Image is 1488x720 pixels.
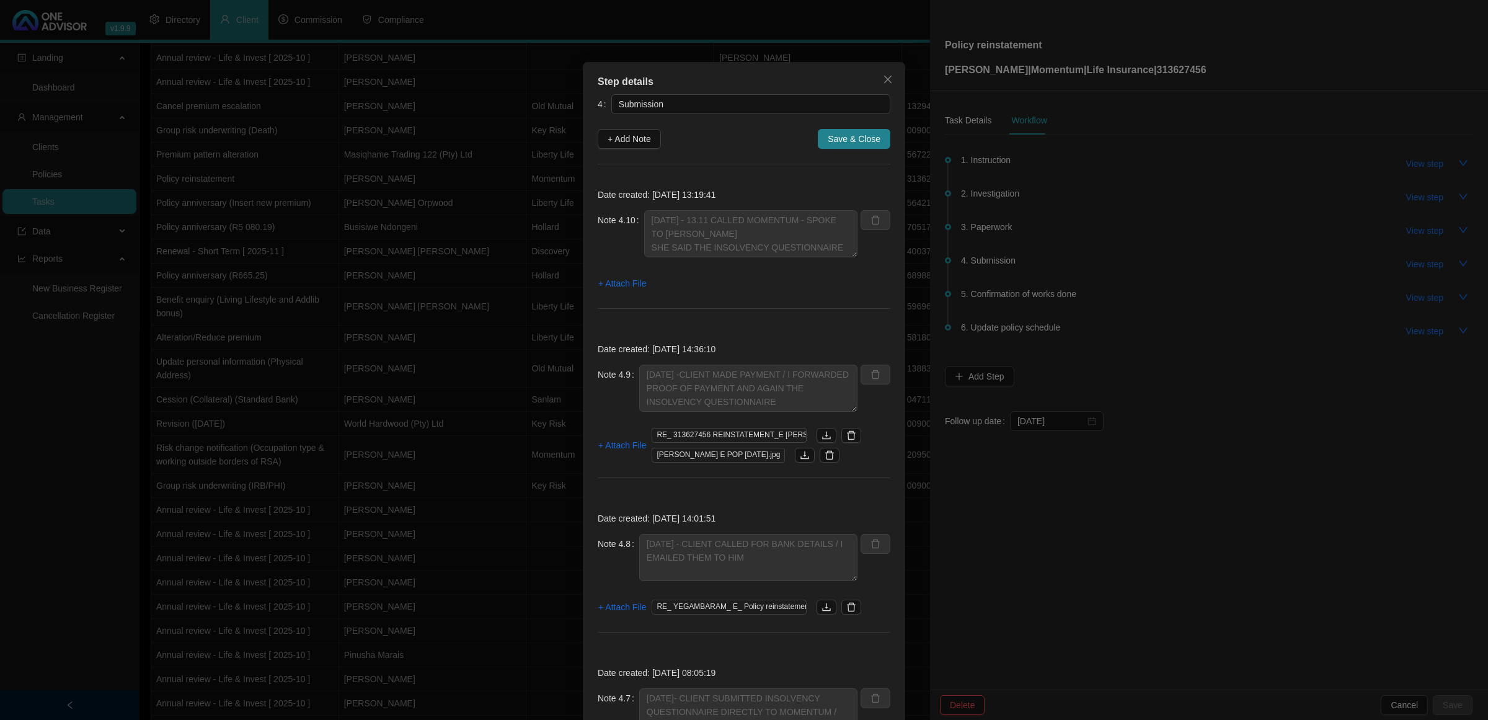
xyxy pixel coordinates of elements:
span: + Attach File [598,277,646,290]
span: download [800,450,810,460]
p: Date created: [DATE] 14:36:10 [598,342,890,356]
label: Note 4.10 [598,210,644,230]
textarea: [DATE] -CLIENT MADE PAYMENT / I FORWARDED PROOF OF PAYMENT AND AGAIN THE INSOLVENCY QUESTIONNAIRE [639,365,857,412]
button: + Attach File [598,435,647,455]
label: Note 4.7 [598,688,639,708]
span: delete [825,450,835,460]
span: delete [846,602,856,612]
textarea: [DATE] - 13.11 CALLED MOMENTUM - SPOKE TO [PERSON_NAME] SHE SAID THE INSOLVENCY QUESTIONNAIRE IS ... [644,210,857,257]
label: Note 4.8 [598,534,639,554]
p: Date created: [DATE] 08:05:19 [598,666,890,680]
span: [PERSON_NAME] E POP [DATE].jpg [652,448,785,463]
button: + Add Note [598,129,661,149]
span: RE_ 313627456 REINSTATEMENT_E [PERSON_NAME].msg [652,428,807,443]
span: close [883,74,893,84]
p: Date created: [DATE] 13:19:41 [598,188,890,202]
button: + Attach File [598,597,647,617]
span: + Add Note [608,132,651,146]
p: Date created: [DATE] 14:01:51 [598,512,890,525]
label: 4 [598,94,611,114]
span: + Attach File [598,600,646,614]
button: Close [878,69,898,89]
textarea: [DATE] - CLIENT CALLED FOR BANK DETAILS / I EMAILED THEM TO HIM [639,534,857,581]
span: + Attach File [598,438,646,452]
span: Save & Close [828,132,880,146]
button: Save & Close [818,129,890,149]
div: Step details [598,74,890,89]
span: download [821,602,831,612]
label: Note 4.9 [598,365,639,384]
span: RE_ YEGAMBARAM_ E_ Policy reinstatement.msg [652,600,807,615]
button: + Attach File [598,273,647,293]
span: download [821,430,831,440]
span: delete [846,430,856,440]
